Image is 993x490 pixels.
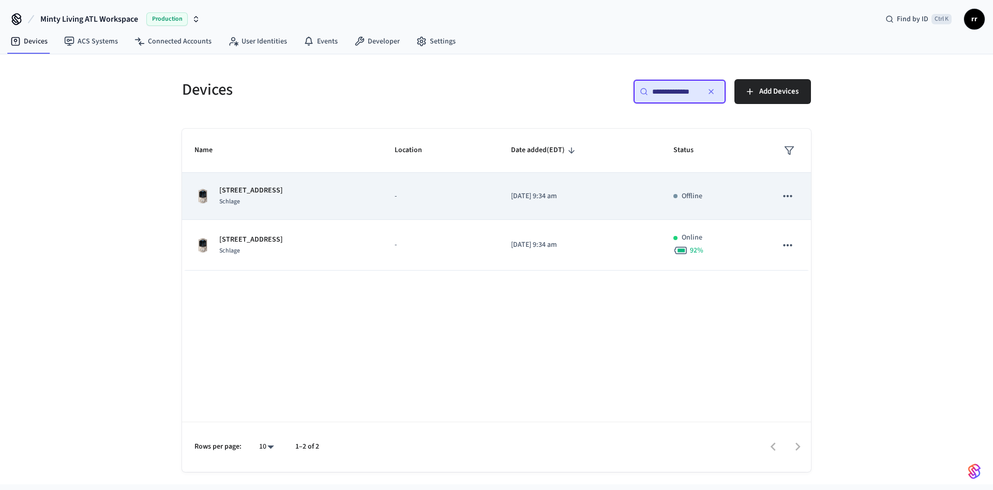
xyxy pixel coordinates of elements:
[346,32,408,51] a: Developer
[194,142,226,158] span: Name
[408,32,464,51] a: Settings
[734,79,811,104] button: Add Devices
[219,185,283,196] p: [STREET_ADDRESS]
[690,245,703,256] span: 92 %
[219,197,240,206] span: Schlage
[295,32,346,51] a: Events
[194,237,211,254] img: Schlage Sense Smart Deadbolt with Camelot Trim, Front
[395,142,435,158] span: Location
[759,85,799,98] span: Add Devices
[682,191,702,202] p: Offline
[511,191,649,202] p: [DATE] 9:34 am
[395,240,486,250] p: -
[2,32,56,51] a: Devices
[931,14,952,24] span: Ctrl K
[220,32,295,51] a: User Identities
[395,191,486,202] p: -
[682,232,702,243] p: Online
[965,10,984,28] span: rr
[877,10,960,28] div: Find by IDCtrl K
[254,439,279,454] div: 10
[219,246,240,255] span: Schlage
[673,142,707,158] span: Status
[295,441,319,452] p: 1–2 of 2
[194,188,211,204] img: Schlage Sense Smart Deadbolt with Camelot Trim, Front
[897,14,928,24] span: Find by ID
[511,240,649,250] p: [DATE] 9:34 am
[182,79,490,100] h5: Devices
[182,129,811,271] table: sticky table
[219,234,283,245] p: [STREET_ADDRESS]
[40,13,138,25] span: Minty Living ATL Workspace
[146,12,188,26] span: Production
[126,32,220,51] a: Connected Accounts
[964,9,985,29] button: rr
[56,32,126,51] a: ACS Systems
[968,463,981,480] img: SeamLogoGradient.69752ec5.svg
[511,142,578,158] span: Date added(EDT)
[194,441,242,452] p: Rows per page:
